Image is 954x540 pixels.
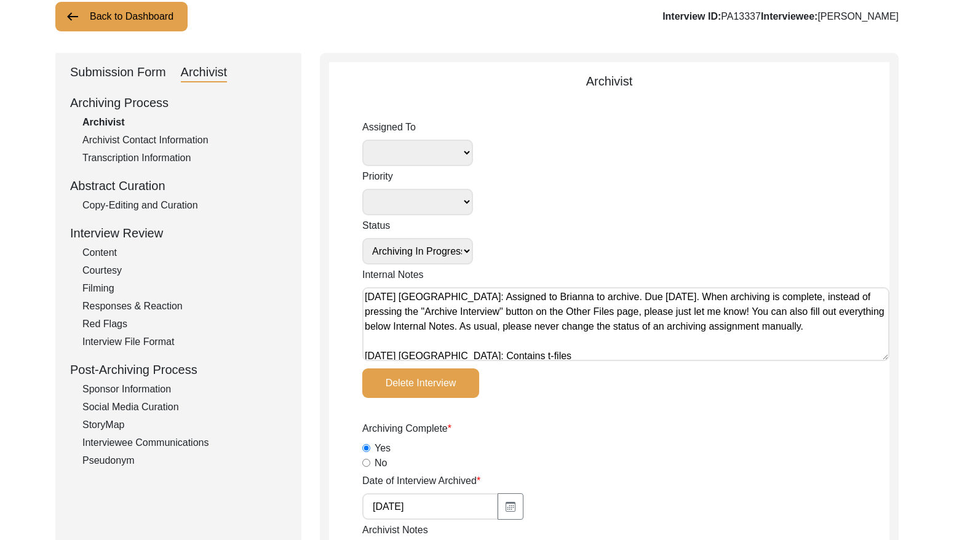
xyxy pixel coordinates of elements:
[375,456,387,471] label: No
[362,474,480,488] label: Date of Interview Archived
[362,120,473,135] label: Assigned To
[70,224,287,242] div: Interview Review
[70,93,287,112] div: Archiving Process
[70,360,287,379] div: Post-Archiving Process
[362,368,479,398] button: Delete Interview
[362,268,424,282] label: Internal Notes
[181,63,228,82] div: Archivist
[362,169,473,184] label: Priority
[65,9,80,24] img: arrow-left.png
[761,11,817,22] b: Interviewee:
[82,133,287,148] div: Archivist Contact Information
[82,281,287,296] div: Filming
[82,151,287,165] div: Transcription Information
[82,335,287,349] div: Interview File Format
[55,2,188,31] button: Back to Dashboard
[82,317,287,332] div: Red Flags
[375,441,391,456] label: Yes
[362,523,428,538] label: Archivist Notes
[82,400,287,415] div: Social Media Curation
[329,72,889,90] div: Archivist
[82,115,287,130] div: Archivist
[82,382,287,397] div: Sponsor Information
[82,198,287,213] div: Copy-Editing and Curation
[82,263,287,278] div: Courtesy
[662,11,721,22] b: Interview ID:
[82,435,287,450] div: Interviewee Communications
[362,493,498,520] input: MM/DD/YYYY
[82,299,287,314] div: Responses & Reaction
[82,245,287,260] div: Content
[70,63,166,82] div: Submission Form
[70,177,287,195] div: Abstract Curation
[362,421,451,436] label: Archiving Complete
[82,453,287,468] div: Pseudonym
[362,218,473,233] label: Status
[82,418,287,432] div: StoryMap
[662,9,899,24] div: PA13337 [PERSON_NAME]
